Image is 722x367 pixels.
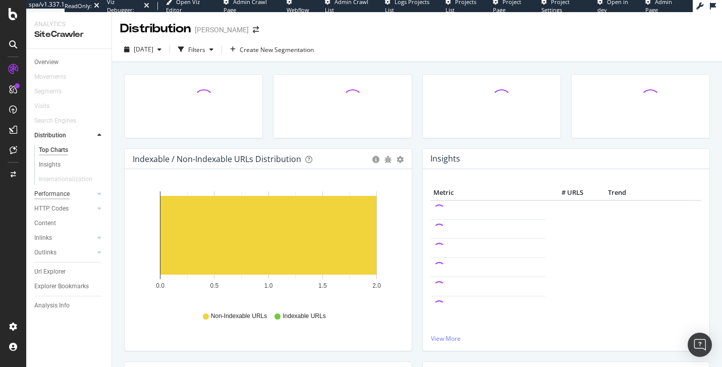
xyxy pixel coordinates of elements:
text: 1.5 [318,282,327,289]
div: Segments [34,86,62,97]
span: 2025 Aug. 27th [134,45,153,54]
div: Search Engines [34,116,76,126]
div: gear [397,156,404,163]
a: Top Charts [39,145,104,155]
th: Metric [431,185,545,200]
text: 1.0 [264,282,273,289]
div: Open Intercom Messenger [688,333,712,357]
a: Movements [34,72,76,82]
div: Distribution [34,130,66,141]
div: Content [34,218,56,229]
div: HTTP Codes [34,203,69,214]
div: Distribution [120,20,191,37]
span: Indexable URLs [283,312,325,321]
div: Top Charts [39,145,68,155]
div: ReadOnly: [65,2,92,10]
a: Visits [34,101,60,112]
div: [PERSON_NAME] [195,25,249,35]
span: Webflow [287,6,309,14]
div: Inlinks [34,233,52,243]
div: bug [384,156,392,163]
div: Analytics [34,20,103,29]
div: Filters [188,45,205,54]
a: Internationalization [39,174,102,185]
div: circle-info [372,156,379,163]
span: Non-Indexable URLs [211,312,267,321]
div: Outlinks [34,247,57,258]
button: [DATE] [120,41,165,58]
div: Performance [34,189,70,199]
text: 2.0 [372,282,381,289]
svg: A chart. [133,185,404,302]
div: Indexable / Non-Indexable URLs Distribution [133,154,301,164]
div: Insights [39,160,61,170]
div: arrow-right-arrow-left [253,26,259,33]
button: Filters [174,41,217,58]
th: Trend [586,185,648,200]
div: Visits [34,101,49,112]
h4: Insights [430,152,460,166]
text: 0.0 [156,282,164,289]
span: Create New Segmentation [240,45,314,54]
div: Overview [34,57,59,68]
a: Overview [34,57,104,68]
a: Analysis Info [34,300,104,311]
a: View More [431,334,702,343]
text: 0.5 [210,282,218,289]
div: Internationalization [39,174,92,185]
a: Insights [39,160,104,170]
a: Inlinks [34,233,94,243]
a: Outlinks [34,247,94,258]
th: # URLS [545,185,586,200]
div: Analysis Info [34,300,70,311]
div: SiteCrawler [34,29,103,40]
a: Search Engines [34,116,86,126]
div: Explorer Bookmarks [34,281,89,292]
button: Create New Segmentation [226,41,318,58]
a: Url Explorer [34,267,104,277]
a: Performance [34,189,94,199]
a: Explorer Bookmarks [34,281,104,292]
a: Content [34,218,104,229]
div: Movements [34,72,66,82]
a: HTTP Codes [34,203,94,214]
a: Distribution [34,130,94,141]
a: Segments [34,86,72,97]
div: Url Explorer [34,267,66,277]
